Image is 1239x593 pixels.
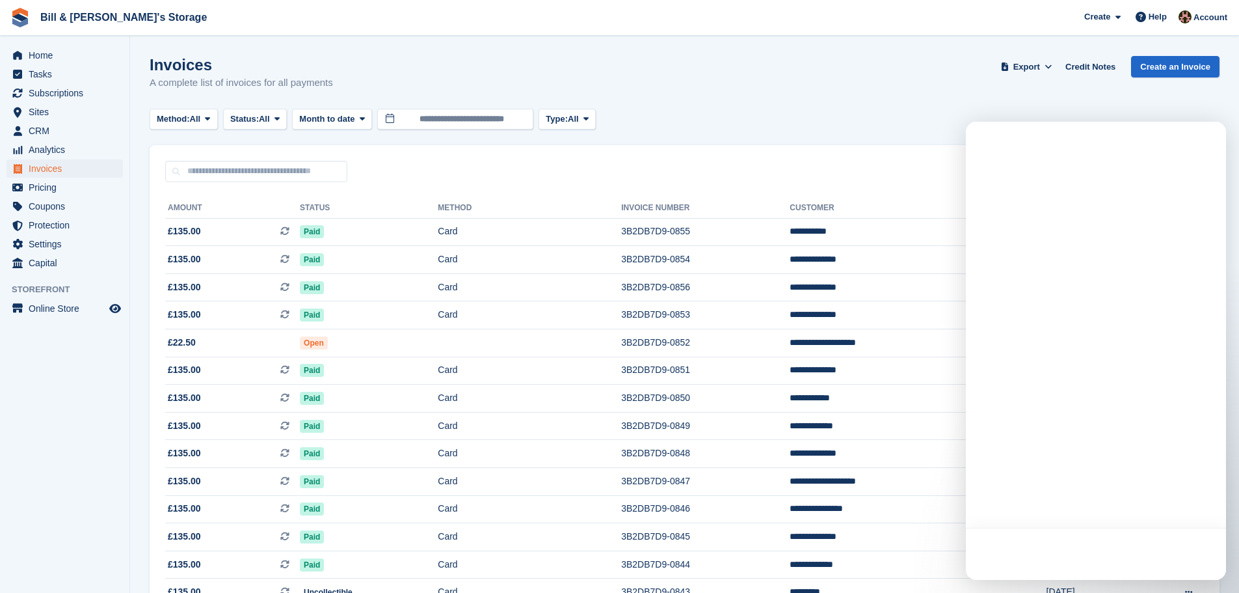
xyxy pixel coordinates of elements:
span: Help [1149,10,1167,23]
th: Amount [165,198,300,219]
span: £135.00 [168,502,201,516]
a: menu [7,216,123,234]
a: Credit Notes [1060,56,1121,77]
a: menu [7,141,123,159]
span: Month to date [299,113,354,126]
span: Online Store [29,299,107,318]
span: Type: [546,113,568,126]
span: Paid [300,281,324,294]
span: £22.50 [168,336,196,350]
td: Card [438,218,621,246]
a: menu [7,197,123,215]
span: Sites [29,103,107,121]
span: All [568,113,579,126]
span: Paid [300,559,324,572]
span: Account [1193,11,1227,24]
a: menu [7,122,123,140]
td: 3B2DB7D9-0845 [621,523,790,551]
th: Customer [790,198,976,219]
span: Pricing [29,178,107,197]
span: £135.00 [168,447,201,460]
span: £135.00 [168,225,201,238]
td: 3B2DB7D9-0850 [621,385,790,413]
span: Protection [29,216,107,234]
span: £135.00 [168,391,201,405]
a: Preview store [107,301,123,316]
td: Card [438,440,621,468]
span: £135.00 [168,363,201,377]
a: menu [7,235,123,253]
span: Paid [300,503,324,516]
span: Coupons [29,197,107,215]
span: Paid [300,531,324,544]
a: Bill & [PERSON_NAME]'s Storage [35,7,212,28]
td: 3B2DB7D9-0853 [621,301,790,329]
button: Type: All [539,109,596,130]
th: Status [300,198,438,219]
span: £135.00 [168,419,201,433]
span: Export [1013,61,1040,74]
span: Storefront [12,283,129,296]
span: Analytics [29,141,107,159]
td: 3B2DB7D9-0847 [621,468,790,496]
td: Card [438,468,621,496]
td: Card [438,523,621,551]
span: Open [300,337,328,350]
span: Status: [230,113,259,126]
td: Card [438,246,621,274]
span: Paid [300,309,324,322]
td: 3B2DB7D9-0852 [621,329,790,357]
span: £135.00 [168,281,201,294]
span: Tasks [29,65,107,83]
span: Paid [300,364,324,377]
a: menu [7,46,123,64]
a: Create an Invoice [1131,56,1219,77]
a: menu [7,159,123,178]
td: Card [438,412,621,440]
td: Card [438,385,621,413]
button: Status: All [223,109,287,130]
span: Home [29,46,107,64]
span: Paid [300,392,324,405]
td: 3B2DB7D9-0844 [621,551,790,579]
td: 3B2DB7D9-0846 [621,495,790,523]
img: Jack Bottesch [1179,10,1192,23]
button: Method: All [150,109,218,130]
span: Create [1084,10,1110,23]
span: Capital [29,254,107,272]
td: 3B2DB7D9-0854 [621,246,790,274]
td: 3B2DB7D9-0849 [621,412,790,440]
span: Invoices [29,159,107,178]
td: Card [438,495,621,523]
span: £135.00 [168,530,201,544]
a: menu [7,103,123,121]
span: Paid [300,253,324,266]
h1: Invoices [150,56,333,74]
span: Paid [300,225,324,238]
td: Card [438,551,621,579]
span: Paid [300,420,324,433]
a: menu [7,254,123,272]
span: Paid [300,475,324,488]
span: All [190,113,201,126]
td: Card [438,357,621,385]
th: Invoice Number [621,198,790,219]
td: Card [438,301,621,329]
span: £135.00 [168,253,201,266]
span: Settings [29,235,107,253]
th: Method [438,198,621,219]
a: menu [7,84,123,102]
a: menu [7,65,123,83]
td: 3B2DB7D9-0856 [621,273,790,301]
td: Card [438,273,621,301]
span: Subscriptions [29,84,107,102]
span: All [259,113,270,126]
a: menu [7,299,123,318]
td: 3B2DB7D9-0848 [621,440,790,468]
a: menu [7,178,123,197]
img: stora-icon-8386f47178a22dfd0bd8f6a31ec36ba5ce8667c1dd55bd0f319d3a0aa187defe.svg [10,8,30,27]
button: Month to date [292,109,372,130]
span: CRM [29,122,107,140]
td: 3B2DB7D9-0855 [621,218,790,246]
span: £135.00 [168,558,201,572]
